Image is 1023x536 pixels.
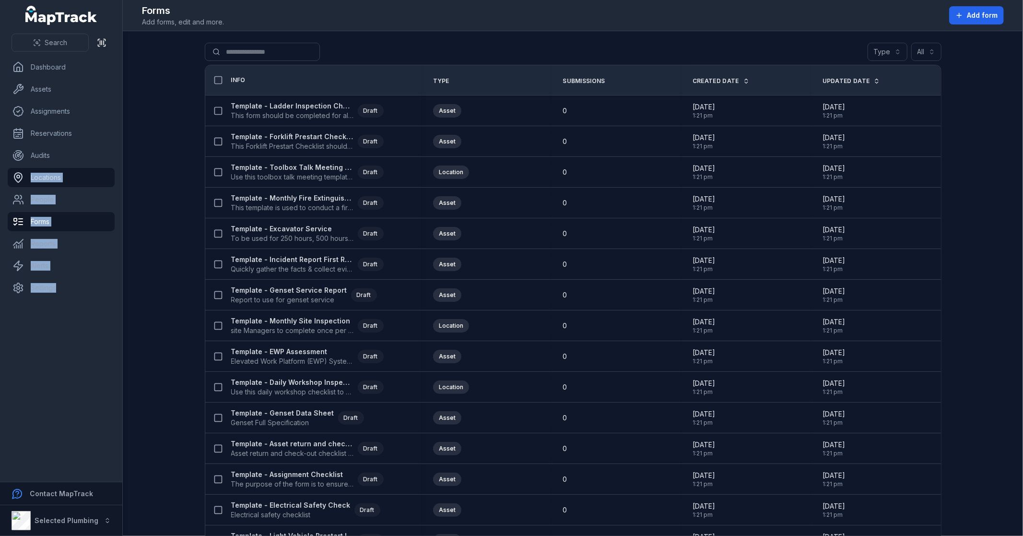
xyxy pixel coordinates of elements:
[823,164,845,173] span: [DATE]
[693,409,715,427] time: 7/23/2025, 1:21:26 PM
[823,409,845,427] time: 7/23/2025, 1:21:26 PM
[823,440,845,450] span: [DATE]
[8,212,115,231] a: Forms
[231,132,384,151] a: Template - Forklift Prestart ChecklistThis Forklift Prestart Checklist should be completed every ...
[35,516,98,524] strong: Selected Plumbing
[693,357,715,365] span: 1:21 pm
[231,418,334,428] span: Genset Full Specification
[358,135,384,148] div: Draft
[693,286,715,304] time: 7/23/2025, 1:21:26 PM
[823,348,845,365] time: 7/23/2025, 1:21:26 PM
[823,235,845,242] span: 1:21 pm
[693,225,715,242] time: 7/23/2025, 1:21:26 PM
[967,11,998,20] span: Add form
[823,501,845,519] time: 7/23/2025, 1:21:26 PM
[231,470,354,479] strong: Template - Assignment Checklist
[563,106,567,116] span: 0
[231,378,354,387] strong: Template - Daily Workshop Inspection
[433,350,461,363] div: Asset
[231,132,354,142] strong: Template - Forklift Prestart Checklist
[231,76,246,84] span: Info
[823,357,845,365] span: 1:21 pm
[693,409,715,419] span: [DATE]
[231,470,384,489] a: Template - Assignment ChecklistThe purpose of the form is to ensure the employee is licenced and ...
[358,350,384,363] div: Draft
[823,102,845,119] time: 7/23/2025, 1:21:26 PM
[231,510,351,520] span: Electrical safety checklist
[231,264,354,274] span: Quickly gather the facts & collect evidence about an incident, accident or injury.
[231,163,384,182] a: Template - Toolbox Talk Meeting RecordUse this toolbox talk meeting template to record details fr...
[823,265,845,273] span: 1:21 pm
[823,194,845,212] time: 7/23/2025, 1:21:26 PM
[693,440,715,450] span: [DATE]
[231,439,354,449] strong: Template - Asset return and check-out checklist
[563,137,567,146] span: 0
[693,143,715,150] span: 1:21 pm
[823,409,845,419] span: [DATE]
[693,235,715,242] span: 1:21 pm
[433,104,461,118] div: Asset
[693,317,715,327] span: [DATE]
[231,255,354,264] strong: Template - Incident Report First Response
[693,102,715,112] span: [DATE]
[8,190,115,209] a: People
[231,101,384,120] a: Template - Ladder Inspection ChecklistThis form should be completed for all ladders.Draft
[433,319,469,333] div: Location
[231,163,354,172] strong: Template - Toolbox Talk Meeting Record
[433,227,461,240] div: Asset
[142,4,224,17] h2: Forms
[693,102,715,119] time: 7/23/2025, 1:21:26 PM
[693,348,715,365] time: 7/23/2025, 1:21:26 PM
[563,505,567,515] span: 0
[563,382,567,392] span: 0
[693,388,715,396] span: 1:21 pm
[338,411,364,425] div: Draft
[563,321,567,331] span: 0
[433,166,469,179] div: Location
[693,327,715,334] span: 1:21 pm
[231,408,364,428] a: Template - Genset Data SheetGenset Full SpecificationDraft
[142,17,224,27] span: Add forms, edit and more.
[693,225,715,235] span: [DATE]
[693,194,715,204] span: [DATE]
[433,381,469,394] div: Location
[231,500,380,520] a: Template - Electrical Safety CheckElectrical safety checklistDraft
[433,288,461,302] div: Asset
[823,143,845,150] span: 1:21 pm
[693,511,715,519] span: 1:21 pm
[45,38,67,48] span: Search
[433,258,461,271] div: Asset
[693,348,715,357] span: [DATE]
[911,43,941,61] button: All
[693,471,715,480] span: [DATE]
[563,413,567,423] span: 0
[823,133,845,143] span: [DATE]
[563,290,567,300] span: 0
[231,357,354,366] span: Elevated Work Platform (EWP) System Assessment
[354,503,380,517] div: Draft
[823,256,845,265] span: [DATE]
[231,286,377,305] a: Template - Genset Service ReportReport to use for genset serviceDraft
[231,255,384,274] a: Template - Incident Report First ResponseQuickly gather the facts & collect evidence about an inc...
[563,198,567,208] span: 0
[231,387,354,397] span: Use this daily workshop checklist to maintain safety standard in the work zones at site.
[693,286,715,296] span: [DATE]
[358,166,384,179] div: Draft
[693,77,739,85] span: Created Date
[693,379,715,388] span: [DATE]
[823,440,845,457] time: 7/23/2025, 1:21:26 PM
[823,348,845,357] span: [DATE]
[563,444,567,453] span: 0
[823,317,845,334] time: 7/23/2025, 1:21:26 PM
[693,419,715,427] span: 1:21 pm
[8,146,115,165] a: Audits
[563,260,567,269] span: 0
[8,168,115,187] a: Locations
[8,102,115,121] a: Assignments
[358,258,384,271] div: Draft
[823,450,845,457] span: 1:21 pm
[231,326,354,335] span: site Managers to complete once per month
[823,77,881,85] a: Updated Date
[693,501,715,511] span: [DATE]
[823,419,845,427] span: 1:21 pm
